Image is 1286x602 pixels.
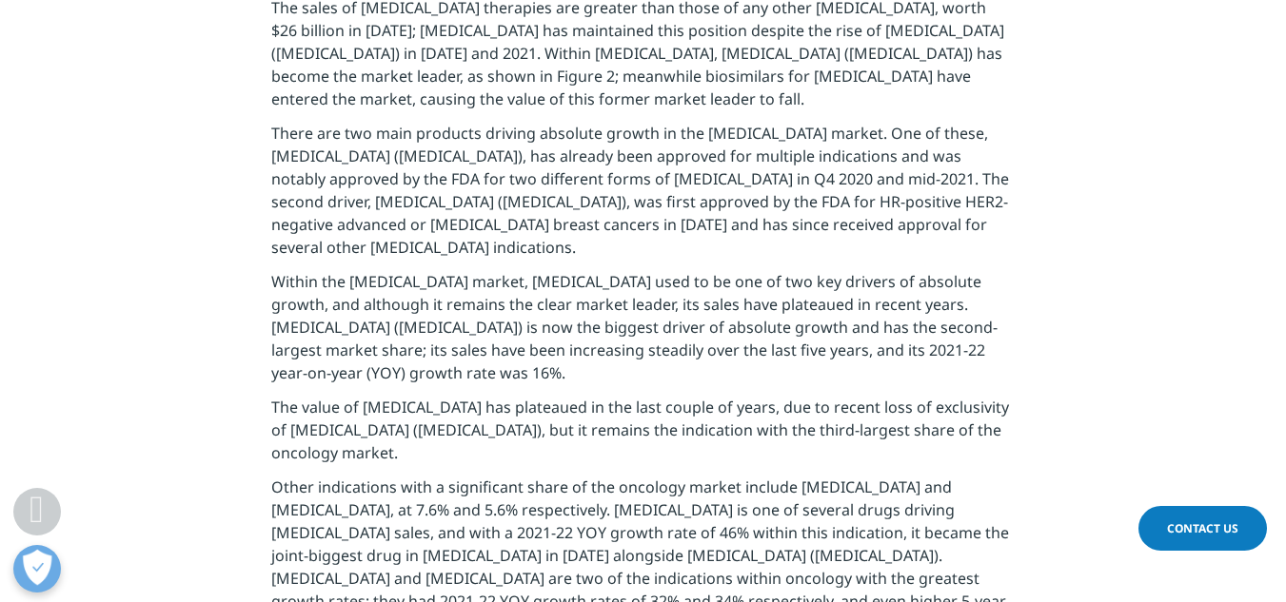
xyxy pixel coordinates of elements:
a: Contact Us [1138,506,1267,551]
p: The value of [MEDICAL_DATA] has plateaued in the last couple of years, due to recent loss of excl... [271,396,1015,476]
p: There are two main products driving absolute growth in the [MEDICAL_DATA] market. One of these, [... [271,122,1015,270]
p: Within the [MEDICAL_DATA] market, [MEDICAL_DATA] used to be one of two key drivers of absolute gr... [271,270,1015,396]
span: Contact Us [1167,520,1238,536]
button: Open Preferences [13,545,61,592]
